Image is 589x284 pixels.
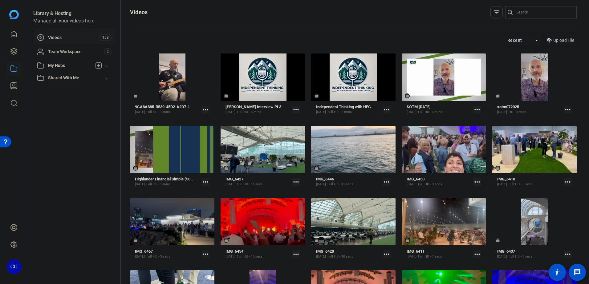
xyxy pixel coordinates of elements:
strong: sotm072025 [497,105,519,109]
span: Full HD - 5 mins [327,110,352,115]
strong: IMG_6437 [497,249,515,254]
strong: IMG_6420 [316,249,334,254]
a: sotm072025[DATE]HD - 3 mins [497,105,561,115]
a: IMG_6411[DATE]Full HD - 7 secs [407,249,471,259]
mat-icon: more_horiz [292,178,300,186]
strong: IMG_6411 [407,249,424,254]
span: Full HD - 11 secs [327,182,353,187]
a: IMG_6467[DATE]Full HD - 3 secs [135,249,199,259]
mat-icon: more_horiz [473,250,481,258]
mat-icon: more_horiz [383,250,391,258]
span: [DATE] [497,110,507,115]
mat-expansion-panel-header: Shared With Me [33,72,115,84]
strong: IMG_6467 [135,249,153,254]
mat-icon: message [574,269,581,276]
a: IMG_6427[DATE]Full HD - 11 secs [225,177,290,187]
mat-icon: more_horiz [292,106,300,114]
span: Recent [507,38,522,43]
strong: [PERSON_NAME] Interview Pt 3 [225,105,281,109]
input: Search [516,9,572,16]
mat-icon: more_horiz [201,250,209,258]
strong: IMG_6450 [407,177,424,181]
strong: SOTM [DATE] [407,105,431,109]
span: Full HD - 3 secs [509,254,533,259]
span: [DATE] [225,182,235,187]
mat-icon: more_horiz [564,106,572,114]
strong: IMG_6427 [225,177,243,181]
span: 168 [100,34,112,41]
a: IMG_6437[DATE]Full HD - 3 secs [497,249,561,259]
mat-icon: accessibility [554,269,561,276]
a: [PERSON_NAME] Interview Pt 3[DATE]Full HD - 5 mins [225,105,290,115]
span: [DATE] [135,110,145,115]
span: Team Workspace [48,49,104,55]
mat-icon: filter_list [493,9,500,16]
span: [DATE] [316,182,326,187]
a: IMG_6446[DATE]Full HD - 11 secs [316,177,380,187]
strong: Independent Thinking with HFG - [PERSON_NAME] Interview, Part 2 [316,105,434,109]
strong: Highlander Financial Simple (50646) [135,177,198,181]
mat-icon: more_horiz [473,106,481,114]
span: Full HD - 3 secs [146,254,170,259]
strong: 9CA8A885-B539-45D2-A2D7-113D430963FE [135,105,214,109]
span: Full HD - 3 secs [509,182,533,187]
a: IMG_6450[DATE]Full HD - 3 secs [407,177,471,187]
span: Full HD - 5 mins [237,110,261,115]
div: Library & Hosting [33,10,115,17]
span: My Hubs [48,62,92,69]
span: [DATE] [135,182,145,187]
span: Full HD - 3 secs [418,182,442,187]
span: [DATE] [407,254,416,259]
mat-icon: more_horiz [201,178,209,186]
mat-icon: more_horiz [201,106,209,114]
span: [DATE] [407,182,416,187]
button: Upload File [544,35,577,46]
span: [DATE] [407,110,416,115]
h1: Videos [130,9,148,16]
a: 9CA8A885-B539-45D2-A2D7-113D430963FE[DATE]Full HD - 1 mins [135,105,199,115]
strong: IMG_6410 [497,177,515,181]
strong: IMG_6446 [316,177,334,181]
span: Full HD - 10 secs [237,254,263,259]
mat-icon: more_horiz [473,178,481,186]
span: 2 [104,48,112,55]
span: [DATE] [497,182,507,187]
span: Upload File [553,37,574,44]
span: [DATE] [225,254,235,259]
mat-expansion-panel-header: My Hubs [33,59,115,72]
span: Full HD - 7 secs [418,254,442,259]
span: Full HD - 3 mins [418,110,442,115]
span: Full HD - 1 mins [146,182,171,187]
mat-icon: more_horiz [564,178,572,186]
span: HD - 3 mins [509,110,526,115]
a: IMG_6454[DATE]Full HD - 10 secs [225,249,290,259]
strong: IMG_6454 [225,249,243,254]
span: Shared With Me [48,75,105,81]
mat-icon: more_horiz [292,250,300,258]
a: IMG_6420[DATE]Full HD - 10 secs [316,249,380,259]
span: [DATE] [135,254,145,259]
span: [DATE] [497,254,507,259]
span: Videos [48,34,100,41]
div: CC [6,259,21,274]
img: blue-gradient.svg [9,10,19,19]
span: [DATE] [225,110,235,115]
a: Independent Thinking with HFG - [PERSON_NAME] Interview, Part 2[DATE]Full HD - 5 mins [316,105,380,115]
a: IMG_6410[DATE]Full HD - 3 secs [497,177,561,187]
div: Manage all your videos here [33,17,115,25]
span: [DATE] [316,110,326,115]
mat-icon: more_horiz [564,250,572,258]
mat-icon: more_horiz [383,178,391,186]
span: Full HD - 11 secs [237,182,263,187]
span: [DATE] [316,254,326,259]
a: SOTM [DATE][DATE]Full HD - 3 mins [407,105,471,115]
span: Full HD - 1 mins [146,110,171,115]
span: Full HD - 10 secs [327,254,353,259]
mat-icon: more_horiz [383,106,391,114]
a: Highlander Financial Simple (50646)[DATE]Full HD - 1 mins [135,177,199,187]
